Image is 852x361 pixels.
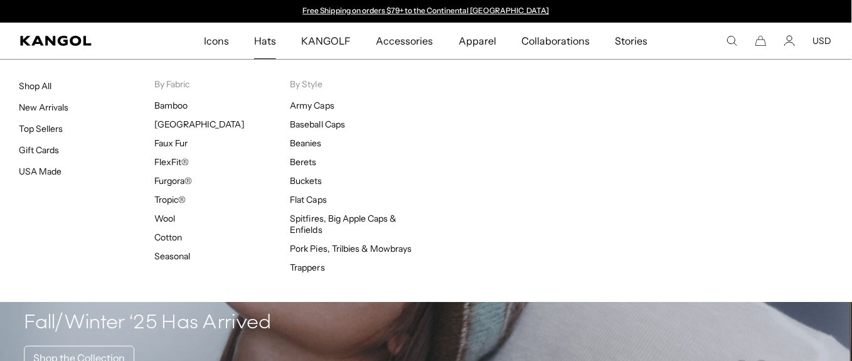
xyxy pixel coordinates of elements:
summary: Search here [727,35,738,46]
a: Apparel [446,23,509,59]
a: FlexFit® [154,156,189,168]
a: Trappers [290,262,325,273]
div: Announcement [297,6,555,16]
a: Shop All [19,80,51,92]
a: KANGOLF [289,23,363,59]
div: 1 of 2 [297,6,555,16]
a: Buckets [290,175,322,186]
span: Icons [204,23,229,59]
span: Accessories [376,23,434,59]
a: USA Made [19,166,61,177]
a: Beanies [290,137,322,149]
span: Hats [254,23,276,59]
a: Hats [242,23,289,59]
a: Gift Cards [19,144,59,156]
button: USD [813,35,832,46]
span: Stories [615,23,648,59]
a: [GEOGRAPHIC_DATA] [154,119,244,130]
a: Cotton [154,232,182,243]
a: Bamboo [154,100,188,111]
a: Collaborations [509,23,602,59]
a: New Arrivals [19,102,68,113]
a: Wool [154,213,175,224]
a: Spitfires, Big Apple Caps & Enfields [290,213,397,235]
a: Berets [290,156,317,168]
a: Kangol [20,36,134,46]
a: Icons [191,23,242,59]
a: Flat Caps [290,194,327,205]
a: Accessories [364,23,446,59]
a: Furgora® [154,175,192,186]
span: Apparel [459,23,496,59]
button: Cart [755,35,767,46]
a: Faux Fur [154,137,188,149]
a: Stories [603,23,661,59]
p: By Fabric [154,78,290,90]
a: Baseball Caps [290,119,345,130]
a: Top Sellers [19,123,63,134]
h4: Fall/Winter ‘25 Has Arrived [24,311,272,336]
a: Army Caps [290,100,334,111]
span: KANGOLF [301,23,351,59]
a: Free Shipping on orders $79+ to the Continental [GEOGRAPHIC_DATA] [303,6,550,15]
a: Tropic® [154,194,186,205]
a: Pork Pies, Trilbies & Mowbrays [290,243,412,254]
p: By Style [290,78,426,90]
slideshow-component: Announcement bar [297,6,555,16]
span: Collaborations [521,23,590,59]
a: Account [784,35,796,46]
a: Seasonal [154,251,190,262]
